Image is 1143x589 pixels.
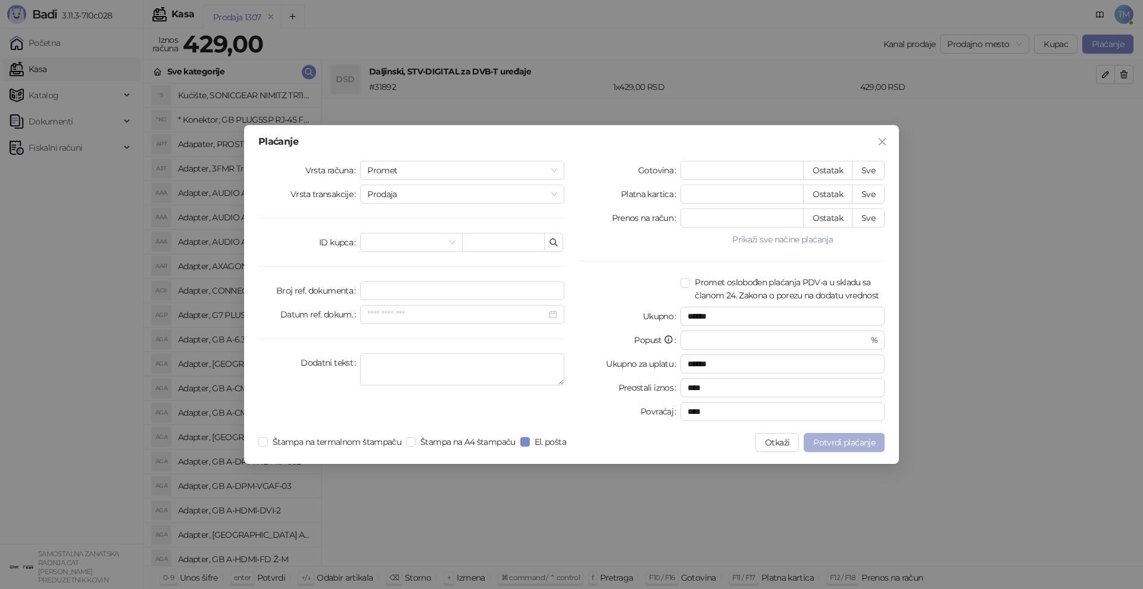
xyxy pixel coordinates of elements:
span: close [877,137,887,147]
button: Potvrdi plaćanje [804,433,885,452]
span: El. pošta [530,435,571,448]
div: Plaćanje [258,137,885,147]
span: Štampa na termalnom štampaču [268,435,406,448]
span: Promet [367,161,557,179]
button: Ostatak [803,161,852,180]
label: Vrsta transakcije [291,185,361,204]
span: Potvrdi plaćanje [813,437,875,448]
textarea: Dodatni tekst [360,353,564,385]
label: Povraćaj [641,402,680,421]
label: Dodatni tekst [301,353,360,372]
span: Prodaja [367,185,557,203]
span: Zatvori [873,137,892,147]
span: Štampa na A4 štampaču [416,435,520,448]
label: Platna kartica [621,185,680,204]
label: Prenos na račun [612,208,681,228]
button: Sve [852,161,885,180]
label: ID kupca [319,233,360,252]
label: Popust [634,331,680,350]
label: Preostali iznos [619,378,681,397]
button: Close [873,132,892,151]
label: Datum ref. dokum. [280,305,361,324]
input: Datum ref. dokum. [367,308,546,321]
span: Promet oslobođen plaćanja PDV-a u skladu sa članom 24. Zakona o porezu na dodatu vrednost [690,276,885,302]
button: Prikaži sve načine plaćanja [680,232,885,247]
label: Vrsta računa [305,161,361,180]
button: Sve [852,208,885,228]
button: Ostatak [803,185,852,204]
button: Sve [852,185,885,204]
label: Ukupno [643,307,681,326]
button: Otkaži [755,433,799,452]
input: Broj ref. dokumenta [360,281,564,300]
label: Gotovina [638,161,680,180]
button: Ostatak [803,208,852,228]
label: Ukupno za uplatu [606,354,680,373]
label: Broj ref. dokumenta [276,281,360,300]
